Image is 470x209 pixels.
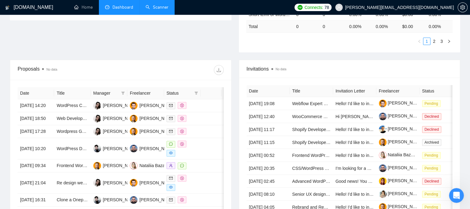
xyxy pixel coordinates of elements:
[292,101,415,106] a: Webflow Expert Needed for Website Relaunch with New Design
[112,5,133,10] span: Dashboard
[18,159,54,172] td: [DATE] 09:34
[18,125,54,138] td: [DATE] 17:28
[169,185,173,189] span: eye
[420,85,463,97] th: Status
[214,68,223,72] span: download
[458,5,468,10] a: setting
[379,100,387,107] img: c1FL0pBmPhvmCzg34OzzqNn6eD93WnmtAjKfYWgrY4GNQuJGZNuKqIirip3K68CRxc
[423,38,430,45] a: 1
[93,179,101,186] img: PK
[22,142,87,148] div: AI Assistant from GigRadar 📡
[93,197,138,202] a: OK[PERSON_NAME]
[426,20,453,32] td: 0.00 %
[458,2,468,12] button: setting
[93,196,101,204] img: OK
[46,68,57,71] span: No data
[379,138,387,146] img: c1MFplIIhqIElmyFUBZ8BXEpI9f51hj4QxSyXq_Q7hwkd0ckEycJ6y3Swt0JtKMXL2
[292,114,429,119] a: WooCommerce Custom Plugin Development & Long-term Maintenance
[98,168,108,172] span: Help
[103,196,138,203] div: [PERSON_NAME]
[180,117,184,120] span: dollar
[93,102,101,109] img: PK
[169,117,173,120] span: mail
[14,168,27,172] span: Home
[36,51,54,57] div: • [DATE]
[438,38,445,45] a: 3
[139,102,175,109] div: [PERSON_NAME]
[83,152,124,177] button: Help
[458,5,467,10] span: setting
[93,103,138,108] a: PK[PERSON_NAME]
[376,85,420,97] th: Freelancer
[93,128,101,135] img: PK
[247,85,290,97] th: Date
[400,20,426,32] td: $ 0.00
[36,119,54,125] div: • [DATE]
[194,91,198,95] span: filter
[130,146,175,151] a: MS[PERSON_NAME]
[290,136,333,149] td: Shopify Developer & E-Commerce Operations Expert (Phased Project)
[93,145,101,152] img: OK
[292,166,457,171] a: CSS/WordPress Expert Needed for Custom Site Edits + Figma to CSS Template Build
[57,180,137,185] a: Re design website auction chat for mobile
[416,38,423,45] li: Previous Page
[54,194,91,207] td: Clone a Onepage website design
[54,125,91,138] td: Wordpress Gutenberg Site Overhaul
[18,99,54,112] td: [DATE] 14:20
[54,172,91,194] td: Re design website auction chat for mobile
[139,128,175,135] div: [PERSON_NAME]
[18,112,54,125] td: [DATE] 18:50
[130,145,138,152] img: MS
[93,146,138,151] a: OK[PERSON_NAME]
[422,178,442,185] span: Declined
[22,28,37,34] div: Vadym
[54,159,91,172] td: Frontend WordPress Developer – Implement Figma Designs on Astra + LearnDash (with Bonus)
[46,3,79,13] h1: Messages
[7,44,19,57] img: Profile image for Mariia
[22,136,222,141] span: You're welcome! If you have any more questions or need further assistance, feel free to ask.
[347,20,373,32] td: 0.00 %
[130,129,175,133] a: AC[PERSON_NAME]
[146,5,168,10] a: searchScanner
[130,179,138,186] img: SG
[121,91,125,95] span: filter
[130,162,138,170] img: NB
[379,151,387,159] img: c15xFe7-6vXvDfvuFEtziNOHM9NNOgbw3CCZwsGdT_0jcMFsRAxmvjl5SciRaQ9dfY
[416,38,423,45] button: left
[5,3,10,13] img: logo
[379,178,423,183] a: [PERSON_NAME]
[130,196,138,204] img: MS
[103,145,138,152] div: [PERSON_NAME]
[180,176,184,180] span: dollar
[337,5,341,10] span: user
[422,165,441,172] span: Pending
[103,162,138,169] div: [PERSON_NAME]
[103,115,138,122] div: [PERSON_NAME]
[130,103,175,108] a: SG[PERSON_NAME]
[290,149,333,162] td: Frontend WordPress Developer – Implement Figma Designs on Astra + LearnDash (with Bonus)
[36,96,54,103] div: • [DATE]
[422,166,443,170] a: Pending
[445,38,453,45] li: Next Page
[247,162,290,175] td: [DATE] 20:35
[22,51,35,57] div: Mariia
[324,4,329,11] span: 78
[54,112,91,125] td: Web Developer - Motion Website
[422,191,441,198] span: Pending
[247,175,290,188] td: [DATE] 02:45
[290,162,333,175] td: CSS/WordPress Expert Needed for Custom Site Edits + Figma to CSS Template Build
[169,198,173,202] span: mail
[180,104,184,107] span: dollar
[105,5,109,9] span: dashboard
[167,90,192,96] span: Status
[379,164,387,172] img: c1aNZuuaNJq6Lg_AY-tAd83C-SM9JktFlj6k7NyrFJGGaSwTSPElYgp1VeMRTfjLKK
[54,138,91,159] td: WordPress Developer for Theme and Frontend Adjustments
[247,110,290,123] td: [DATE] 12:40
[93,163,138,168] a: AC[PERSON_NAME]
[130,115,138,122] img: AC
[422,100,441,107] span: Pending
[22,73,87,80] div: AI Assistant from GigRadar 📡
[422,113,442,120] span: Declined
[447,39,451,43] span: right
[422,178,444,183] a: Declined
